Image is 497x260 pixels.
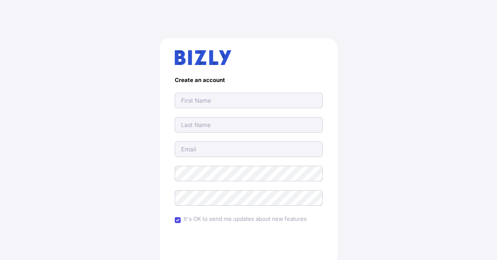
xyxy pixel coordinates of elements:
h4: Create an account [175,77,323,84]
img: bizly_logo.svg [175,50,232,65]
input: Email [175,141,323,157]
input: First Name [175,93,323,108]
label: It's OK to send me updates about new features [184,215,307,223]
input: Last Name [175,117,323,133]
